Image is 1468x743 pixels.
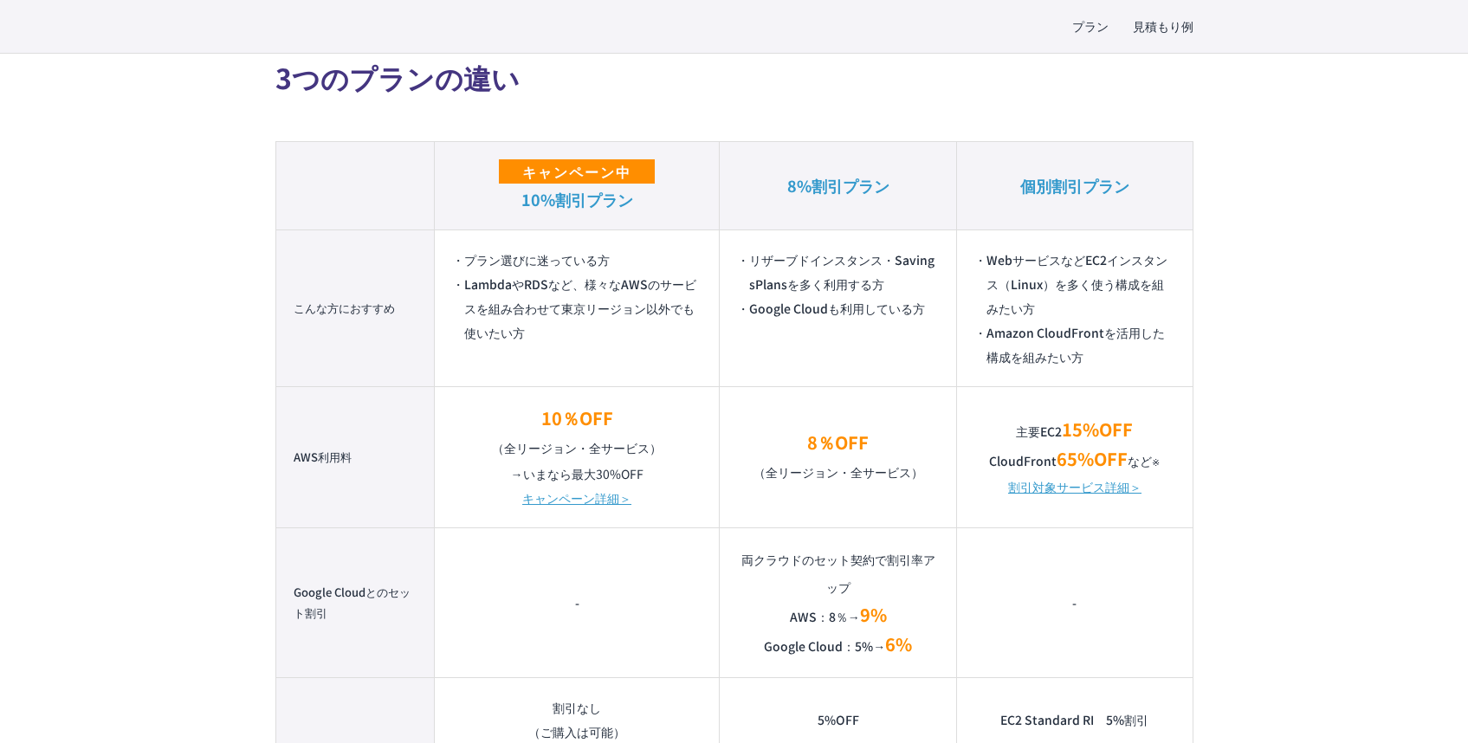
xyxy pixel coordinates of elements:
[1057,446,1128,471] em: 65%OFF
[275,527,435,677] th: Google Cloudとのセット割引
[275,229,435,386] th: こんな方におすすめ
[974,416,1174,475] p: 主要EC2 CloudFront など
[974,320,1174,369] li: Amazon CloudFrontを活用した構成を組みたい方
[974,248,1174,320] li: WebサービスなどEC2インスタンス（Linux）を多く使う構成を組みたい方
[499,159,655,184] span: キャンペーン中
[275,47,1193,98] h2: 3つのプランの違い
[1072,17,1109,36] a: プラン
[885,631,912,656] em: 6%
[737,296,939,320] li: Google Cloudも利用している方
[435,527,720,677] td: -
[1152,455,1160,468] small: ※
[522,486,631,510] a: キャンペーン詳細＞
[1062,417,1133,442] em: 15%OFF
[452,248,702,272] li: プラン選びに迷っている方
[521,188,633,210] em: 10%割引プラン
[1020,174,1129,197] em: 個別割引プラン
[807,430,869,455] em: 8％OFF
[1008,475,1141,499] a: 割引対象サービス詳細＞
[275,386,435,527] th: AWS利用料
[737,429,939,486] p: （全リージョン・全サービス）
[1133,17,1193,36] a: 見積もり例
[737,248,939,296] li: リザーブドインスタンス・SavingsPlansを多く利用する方
[523,465,643,482] em: いまなら最大30%OFF
[452,404,702,462] p: （全リージョン・全サービス）
[720,527,957,677] td: 両クラウドのセット契約で割引率アップ AWS：8％→ Google Cloud：5%→
[435,386,720,527] td: →
[860,602,887,627] em: 9%
[787,174,889,197] em: 8%割引プラン
[452,272,702,345] li: LambdaやRDSなど、様々なAWSのサービスを組み合わせて東京リージョン以外でも使いたい方
[541,405,613,430] em: 10％OFF
[957,527,1193,677] td: -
